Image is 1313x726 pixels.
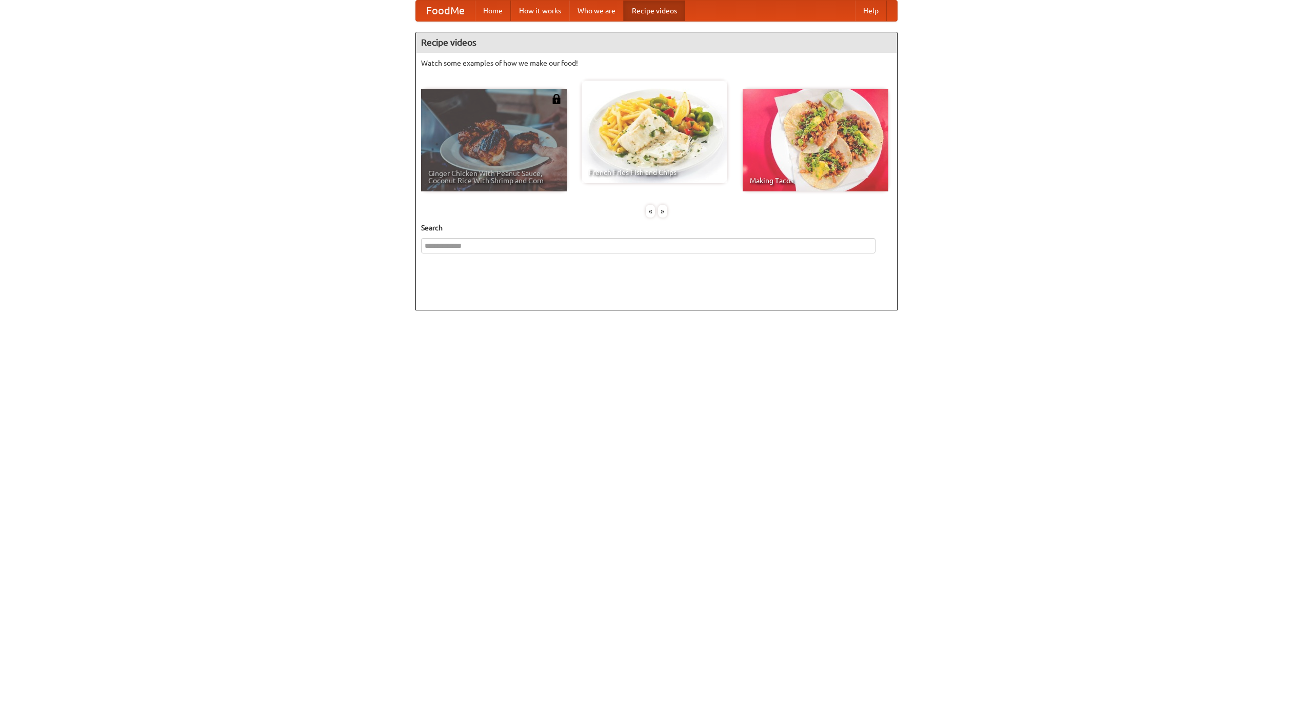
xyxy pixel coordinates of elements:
span: Making Tacos [750,177,881,184]
p: Watch some examples of how we make our food! [421,58,892,68]
a: French Fries Fish and Chips [582,81,727,183]
div: « [646,205,655,218]
a: How it works [511,1,569,21]
a: Home [475,1,511,21]
div: » [658,205,667,218]
h5: Search [421,223,892,233]
a: FoodMe [416,1,475,21]
h4: Recipe videos [416,32,897,53]
a: Making Tacos [743,89,888,191]
a: Recipe videos [624,1,685,21]
a: Help [855,1,887,21]
span: French Fries Fish and Chips [589,169,720,176]
img: 483408.png [551,94,562,104]
a: Who we are [569,1,624,21]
